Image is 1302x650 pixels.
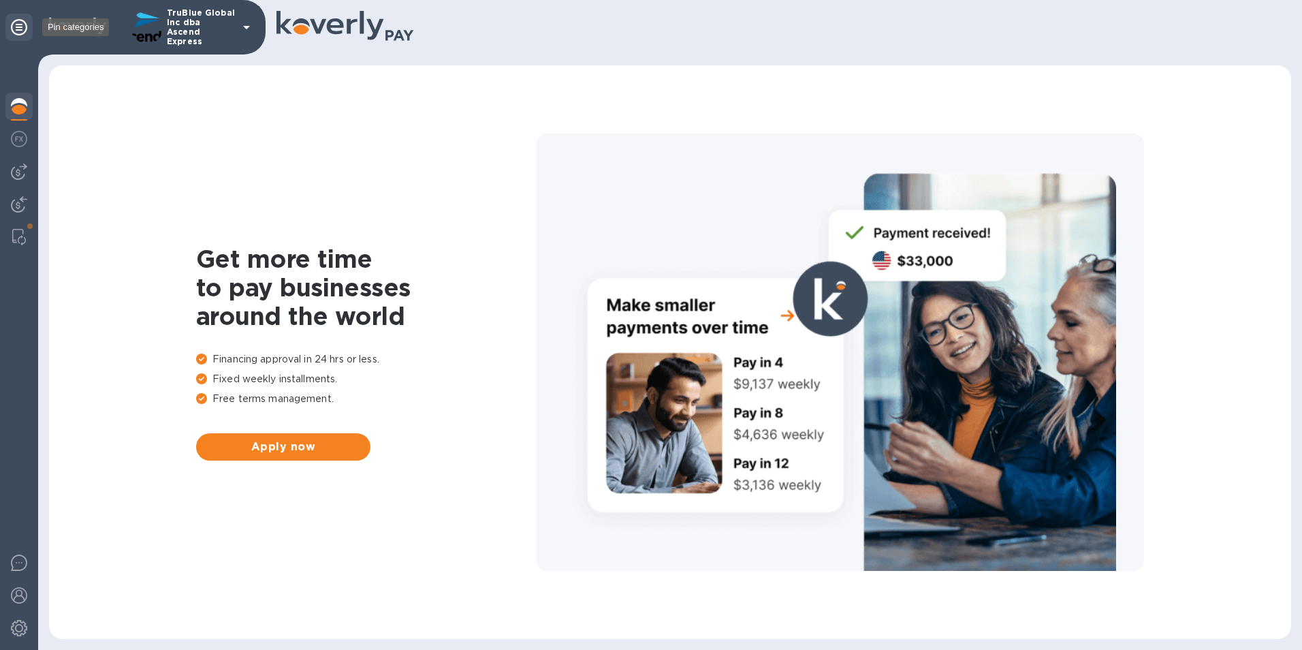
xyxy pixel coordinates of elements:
[196,433,370,461] button: Apply now
[196,392,537,406] p: Free terms management.
[49,18,106,34] img: Logo
[11,131,27,147] img: Foreign exchange
[167,8,235,46] p: TruBlue Global Inc dba Ascend Express
[207,439,360,455] span: Apply now
[196,245,537,330] h1: Get more time to pay businesses around the world
[196,372,537,386] p: Fixed weekly installments.
[196,352,537,367] p: Financing approval in 24 hrs or less.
